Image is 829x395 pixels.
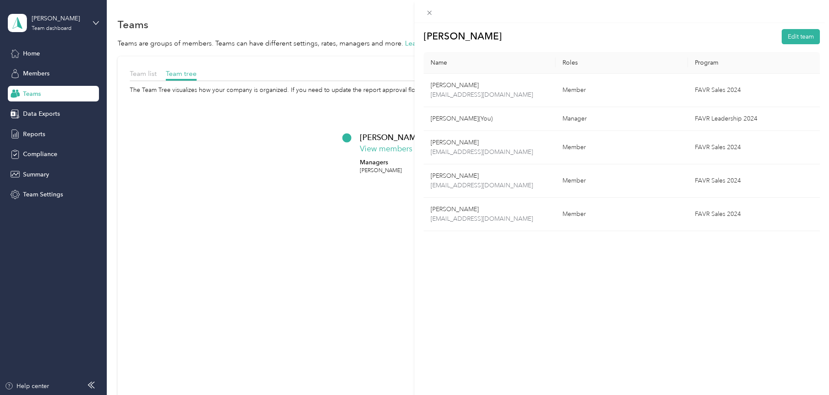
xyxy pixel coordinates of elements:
[688,198,820,231] td: FAVR Sales 2024
[431,114,549,124] p: [PERSON_NAME] (You)
[563,85,681,95] div: Member
[431,81,549,90] p: [PERSON_NAME]
[424,52,556,74] th: Name
[431,138,549,147] p: [PERSON_NAME]
[563,143,681,152] div: Member
[688,164,820,198] td: FAVR Sales 2024
[563,114,681,124] div: Manager
[688,52,820,74] th: Program
[424,29,502,44] h3: [PERSON_NAME]
[563,209,681,219] div: Member
[563,176,681,186] div: Member
[431,147,549,157] p: [EMAIL_ADDRESS][DOMAIN_NAME]
[688,107,820,131] td: FAVR Leadership 2024
[431,171,549,181] p: [PERSON_NAME]
[688,74,820,107] td: FAVR Sales 2024
[688,131,820,164] td: FAVR Sales 2024
[556,52,688,74] th: Roles
[782,29,820,44] button: Edit team
[431,90,549,100] p: [EMAIL_ADDRESS][DOMAIN_NAME]
[431,181,549,190] p: [EMAIL_ADDRESS][DOMAIN_NAME]
[431,214,549,224] p: [EMAIL_ADDRESS][DOMAIN_NAME]
[431,205,549,214] p: [PERSON_NAME]
[780,346,829,395] iframe: Everlance-gr Chat Button Frame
